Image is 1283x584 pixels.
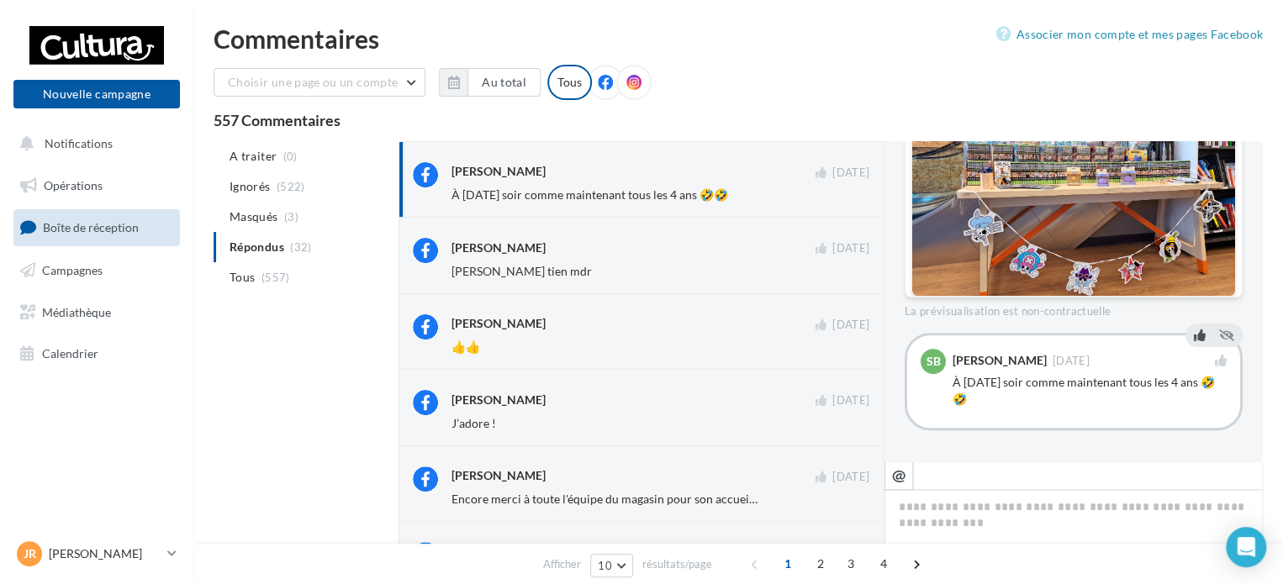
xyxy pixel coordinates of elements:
[283,150,298,163] span: (0)
[228,75,398,89] span: Choisir une page ou un compte
[49,545,161,562] p: [PERSON_NAME]
[451,339,480,354] span: 👍👍
[832,393,869,408] span: [DATE]
[230,269,255,286] span: Tous
[10,295,183,330] a: Médiathèque
[807,550,834,577] span: 2
[774,550,801,577] span: 1
[42,346,98,360] span: Calendrier
[261,271,290,284] span: (557)
[451,392,546,408] div: [PERSON_NAME]
[230,178,270,195] span: Ignorés
[884,461,913,490] button: @
[42,304,111,318] span: Médiathèque
[214,68,425,97] button: Choisir une page ou un compte
[451,163,546,180] div: [PERSON_NAME]
[832,166,869,181] span: [DATE]
[905,297,1243,319] div: La prévisualisation est non-contractuelle
[214,113,1263,128] div: 557 Commentaires
[892,467,906,482] i: @
[10,336,183,371] a: Calendrier
[832,470,869,485] span: [DATE]
[451,239,546,256] div: [PERSON_NAME]
[837,550,864,577] span: 3
[13,538,180,570] a: JR [PERSON_NAME]
[451,492,837,506] span: Encore merci à toute l'équipe du magasin pour son accueil chaleureux ! 😊
[832,318,869,333] span: [DATE]
[451,187,728,202] span: À [DATE] soir comme maintenant tous les 4 ans 🤣🤣
[451,416,496,430] span: J’adore !
[953,355,1047,366] div: [PERSON_NAME]
[543,556,581,572] span: Afficher
[44,178,103,192] span: Opérations
[284,210,298,224] span: (3)
[467,68,541,97] button: Au total
[10,126,177,161] button: Notifications
[13,80,180,108] button: Nouvelle campagne
[590,554,633,577] button: 10
[451,467,546,484] div: [PERSON_NAME]
[230,208,277,225] span: Masqués
[832,241,869,256] span: [DATE]
[277,180,305,193] span: (522)
[598,559,612,572] span: 10
[870,550,897,577] span: 4
[214,26,1263,51] div: Commentaires
[24,545,36,562] span: JR
[927,353,941,370] span: Sb
[10,168,183,203] a: Opérations
[439,68,541,97] button: Au total
[1226,527,1266,567] div: Open Intercom Messenger
[230,148,277,165] span: A traiter
[43,220,139,234] span: Boîte de réception
[451,264,592,278] span: [PERSON_NAME] tien mdr
[10,253,183,288] a: Campagnes
[45,136,113,150] span: Notifications
[996,24,1263,45] a: Associer mon compte et mes pages Facebook
[642,556,712,572] span: résultats/page
[953,374,1227,408] div: À [DATE] soir comme maintenant tous les 4 ans 🤣🤣
[451,315,546,332] div: [PERSON_NAME]
[10,209,183,245] a: Boîte de réception
[1053,355,1090,366] span: [DATE]
[42,263,103,277] span: Campagnes
[547,65,592,100] div: Tous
